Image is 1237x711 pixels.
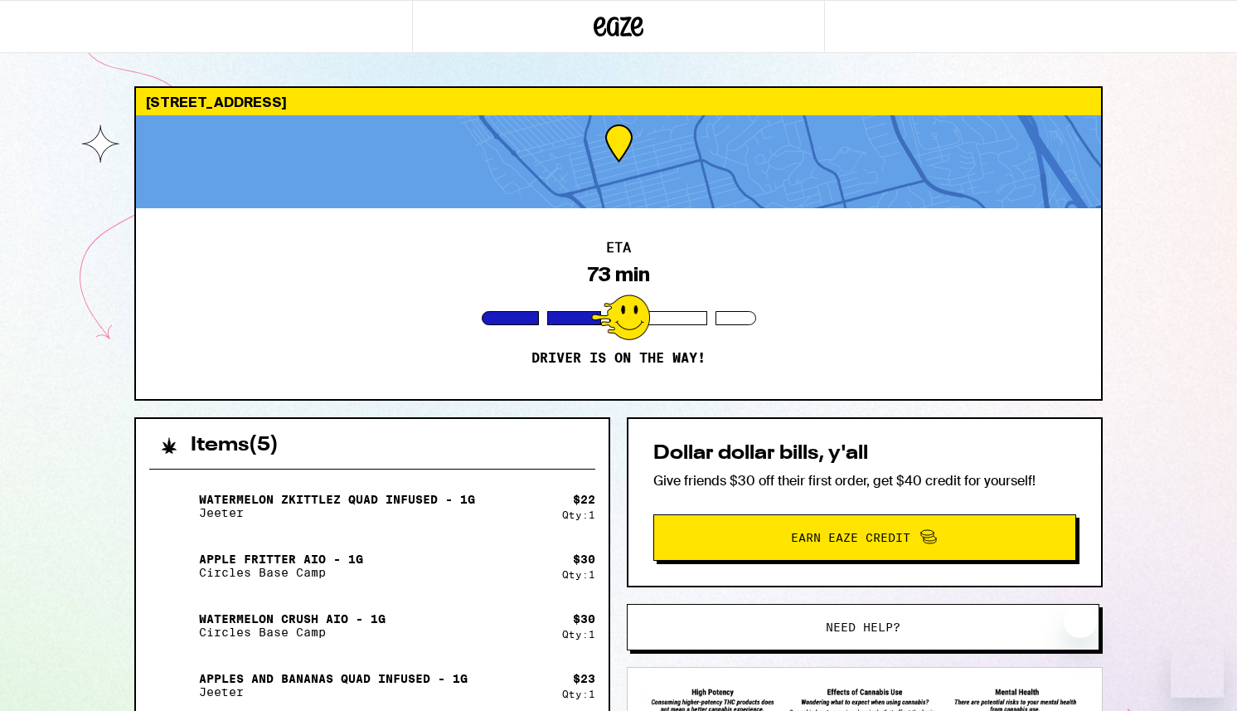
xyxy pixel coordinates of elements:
p: Watermelon Zkittlez Quad Infused - 1g [199,493,475,506]
p: Circles Base Camp [199,626,386,639]
div: [STREET_ADDRESS] [136,88,1101,115]
div: $ 30 [573,553,595,566]
img: Apple Fritter AIO - 1g [149,543,196,589]
div: $ 23 [573,672,595,685]
button: Need help? [627,604,1099,650]
div: $ 30 [573,612,595,626]
button: Earn Eaze Credit [653,514,1076,561]
p: Watermelon Crush AIO - 1g [199,612,386,626]
div: Qty: 1 [562,509,595,520]
img: Watermelon Crush AIO - 1g [149,602,196,649]
span: Need help? [826,621,900,633]
p: Jeeter [199,685,468,699]
p: Apples and Bananas Quad Infused - 1g [199,672,468,685]
p: Circles Base Camp [199,566,363,579]
div: $ 22 [573,493,595,506]
iframe: Button to launch messaging window [1171,645,1224,698]
iframe: Close message [1064,605,1097,638]
h2: Dollar dollar bills, y'all [653,444,1076,464]
img: Watermelon Zkittlez Quad Infused - 1g [149,483,196,529]
h2: Items ( 5 ) [191,436,279,455]
div: 73 min [588,263,650,286]
p: Driver is on the way! [531,350,706,367]
span: Earn Eaze Credit [791,532,910,543]
img: Apples and Bananas Quad Infused - 1g [149,662,196,709]
p: Jeeter [199,506,475,519]
div: Qty: 1 [562,629,595,640]
h2: ETA [606,241,631,255]
p: Apple Fritter AIO - 1g [199,553,363,566]
p: Give friends $30 off their first order, get $40 credit for yourself! [653,472,1076,489]
div: Qty: 1 [562,689,595,699]
div: Qty: 1 [562,569,595,580]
